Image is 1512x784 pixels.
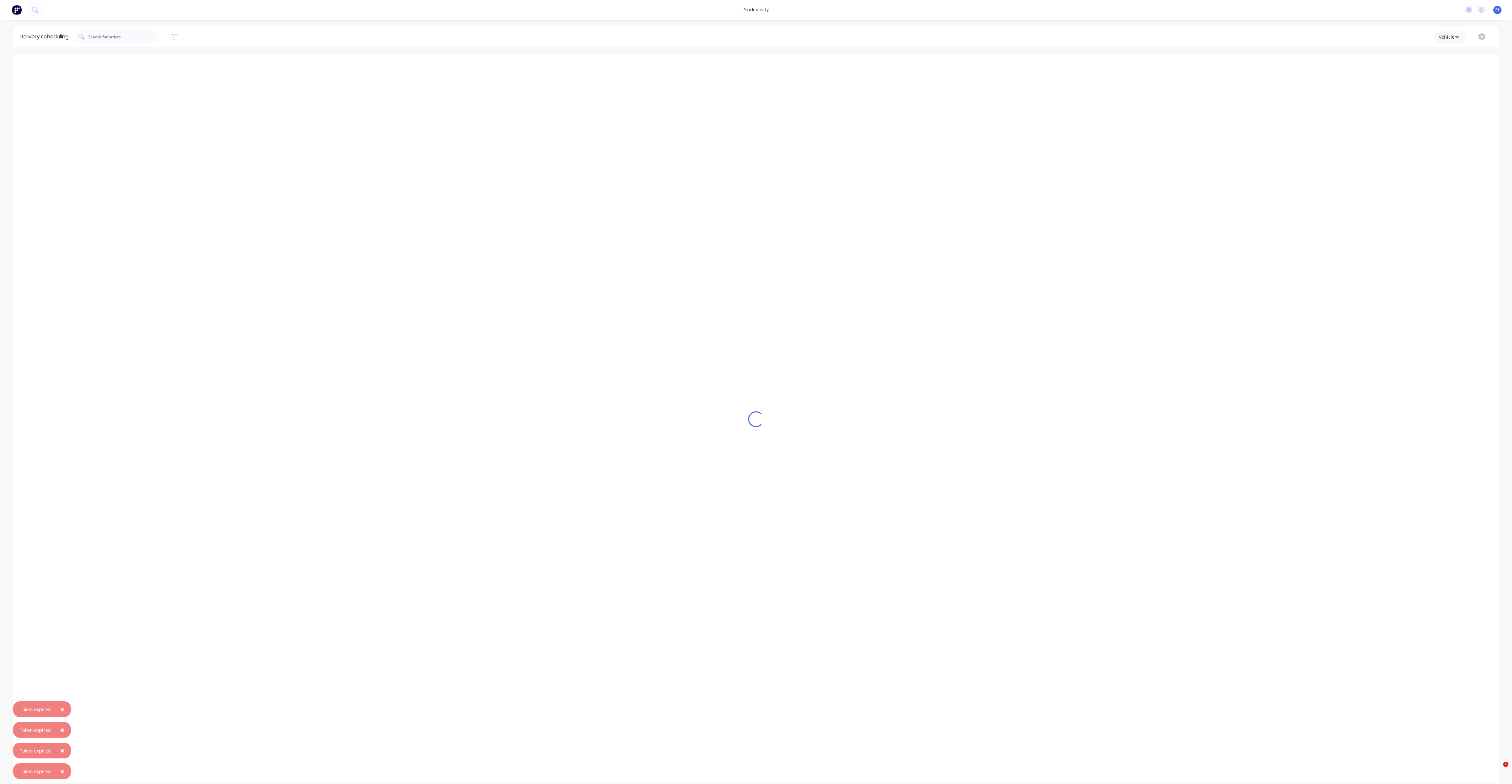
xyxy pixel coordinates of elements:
iframe: Intercom live chat [1490,762,1505,777]
input: Search for orders [88,30,157,43]
button: Close [54,763,71,779]
div: Token expired [20,706,51,713]
button: Close [54,743,71,758]
span: F1 [1495,7,1500,13]
div: Token expired [20,727,51,733]
div: Vehicle [1439,33,1458,40]
span: × [60,767,64,776]
div: Delivery scheduling [13,26,75,47]
div: Token expired [20,768,51,775]
span: × [60,705,64,714]
div: Token expired [20,747,51,754]
div: productivity [740,5,772,15]
span: × [60,725,64,734]
button: Vehicle [1435,31,1465,43]
span: × [60,746,64,755]
span: 1 [1503,762,1508,767]
img: Factory [12,5,22,15]
button: Close [54,722,71,738]
button: Close [54,701,71,717]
